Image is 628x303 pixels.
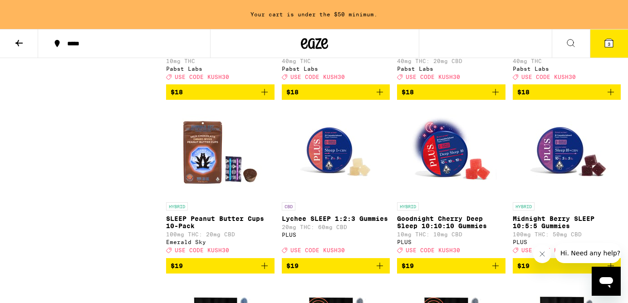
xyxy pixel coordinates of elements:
iframe: Button to launch messaging window [592,267,621,296]
span: $19 [517,262,530,269]
span: USE CODE KUSH30 [406,248,460,254]
a: Open page for Midnight Berry SLEEP 10:5:5 Gummies from PLUS [513,107,621,258]
p: HYBRID [513,202,535,210]
img: PLUS - Lychee SLEEP 1:2:3 Gummies [290,107,381,198]
span: 3 [608,41,610,47]
p: 100mg THC: 50mg CBD [513,231,621,237]
img: Emerald Sky - SLEEP Peanut Butter Cups 10-Pack [175,107,265,198]
iframe: Close message [533,245,551,263]
span: $18 [402,88,414,96]
span: $19 [402,262,414,269]
button: Add to bag [166,258,275,274]
span: USE CODE KUSH30 [175,248,229,254]
p: HYBRID [397,202,419,210]
p: 10mg THC [166,58,275,64]
span: USE CODE KUSH30 [521,248,576,254]
a: Open page for Goodnight Cherry Deep Sleep 10:10:10 Gummies from PLUS [397,107,505,258]
div: Pabst Labs [513,66,621,72]
p: 40mg THC [513,58,621,64]
img: PLUS - Goodnight Cherry Deep Sleep 10:10:10 Gummies [406,107,496,198]
p: Midnight Berry SLEEP 10:5:5 Gummies [513,215,621,230]
span: USE CODE KUSH30 [521,74,576,80]
p: SLEEP Peanut Butter Cups 10-Pack [166,215,275,230]
button: Add to bag [166,84,275,100]
p: 40mg THC: 20mg CBD [397,58,505,64]
button: Add to bag [397,84,505,100]
span: USE CODE KUSH30 [290,74,345,80]
button: Add to bag [513,84,621,100]
button: Add to bag [282,258,390,274]
p: Lychee SLEEP 1:2:3 Gummies [282,215,390,222]
button: 3 [590,29,628,58]
p: Goodnight Cherry Deep Sleep 10:10:10 Gummies [397,215,505,230]
div: PLUS [282,232,390,238]
span: USE CODE KUSH30 [290,248,345,254]
div: Pabst Labs [397,66,505,72]
span: $19 [171,262,183,269]
p: CBD [282,202,295,210]
span: USE CODE KUSH30 [175,74,229,80]
button: Add to bag [513,258,621,274]
p: 10mg THC: 10mg CBD [397,231,505,237]
iframe: Message from company [555,243,621,263]
span: USE CODE KUSH30 [406,74,460,80]
div: PLUS [397,239,505,245]
p: 100mg THC: 20mg CBD [166,231,275,237]
span: $18 [171,88,183,96]
button: Add to bag [397,258,505,274]
a: Open page for Lychee SLEEP 1:2:3 Gummies from PLUS [282,107,390,258]
a: Open page for SLEEP Peanut Butter Cups 10-Pack from Emerald Sky [166,107,275,258]
div: Pabst Labs [282,66,390,72]
div: Pabst Labs [166,66,275,72]
button: Add to bag [282,84,390,100]
p: 40mg THC [282,58,390,64]
img: PLUS - Midnight Berry SLEEP 10:5:5 Gummies [521,107,612,198]
div: Emerald Sky [166,239,275,245]
p: HYBRID [166,202,188,210]
span: $18 [286,88,299,96]
div: PLUS [513,239,621,245]
span: $18 [517,88,530,96]
p: 20mg THC: 60mg CBD [282,224,390,230]
span: $19 [286,262,299,269]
